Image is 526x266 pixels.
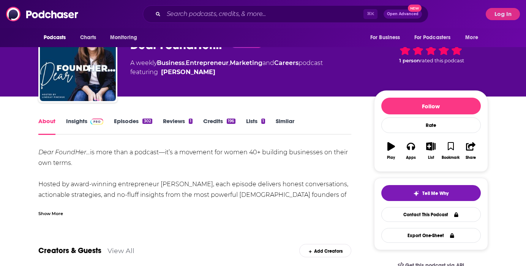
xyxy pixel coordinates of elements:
[428,155,434,160] div: List
[261,119,265,124] div: 1
[414,32,451,43] span: For Podcasters
[80,32,96,43] span: Charts
[142,119,152,124] div: 302
[460,30,488,45] button: open menu
[363,9,378,19] span: ⌘ K
[38,246,101,255] a: Creators & Guests
[381,137,401,165] button: Play
[365,30,410,45] button: open menu
[40,25,116,101] img: Dear FoundHer...
[381,98,481,114] button: Follow
[66,117,104,135] a: InsightsPodchaser Pro
[384,9,422,19] button: Open AdvancedNew
[274,59,299,66] a: Careers
[227,119,235,124] div: 196
[381,228,481,243] button: Export One-Sheet
[143,5,428,23] div: Search podcasts, credits, & more...
[229,59,230,66] span: ,
[381,117,481,133] div: Rate
[105,30,147,45] button: open menu
[38,117,55,135] a: About
[107,247,134,255] a: View All
[130,68,323,77] span: featuring
[422,190,449,196] span: Tell Me Why
[38,30,76,45] button: open menu
[110,32,137,43] span: Monitoring
[399,58,420,63] span: 1 person
[461,137,480,165] button: Share
[157,59,185,66] a: Business
[486,8,520,20] button: Log In
[186,59,229,66] a: Entrepreneur
[276,117,294,135] a: Similar
[466,155,476,160] div: Share
[185,59,186,66] span: ,
[163,117,193,135] a: Reviews1
[299,244,351,257] div: Add Creators
[75,30,101,45] a: Charts
[130,59,323,77] div: A weekly podcast
[38,149,90,156] em: Dear FoundHer…
[203,117,235,135] a: Credits196
[44,32,66,43] span: Podcasts
[413,190,419,196] img: tell me why sparkle
[370,32,400,43] span: For Business
[387,155,395,160] div: Play
[164,8,363,20] input: Search podcasts, credits, & more...
[90,119,104,125] img: Podchaser Pro
[189,119,193,124] div: 1
[246,117,265,135] a: Lists1
[409,30,462,45] button: open menu
[408,5,422,12] span: New
[465,32,478,43] span: More
[262,59,274,66] span: and
[6,7,79,21] img: Podchaser - Follow, Share and Rate Podcasts
[441,137,461,165] button: Bookmark
[406,155,416,160] div: Apps
[381,207,481,222] a: Contact This Podcast
[401,137,421,165] button: Apps
[230,59,262,66] a: Marketing
[374,30,488,78] div: 1 personrated this podcast
[420,58,464,63] span: rated this podcast
[114,117,152,135] a: Episodes302
[381,185,481,201] button: tell me why sparkleTell Me Why
[421,137,441,165] button: List
[387,12,419,16] span: Open Advanced
[161,68,215,77] a: Lindsay Pinchuk
[442,155,460,160] div: Bookmark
